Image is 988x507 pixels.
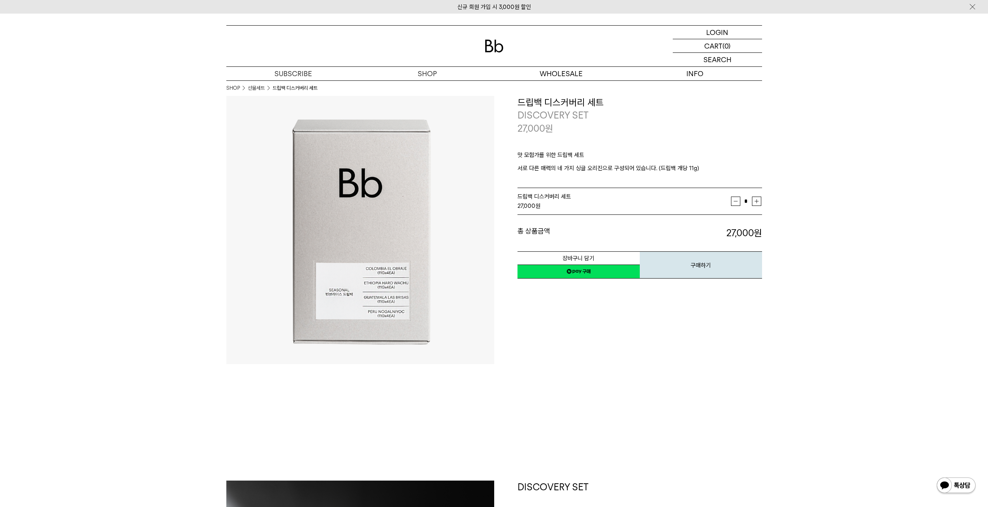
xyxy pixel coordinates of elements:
p: 27,000 [517,122,553,135]
span: 원 [545,123,553,134]
p: CART [704,39,722,52]
p: DISCOVERY SET [517,109,762,122]
dt: 총 상품금액 [517,226,640,240]
li: 드립백 디스커버리 세트 [273,84,318,92]
button: 증가 [752,197,761,206]
p: LOGIN [706,26,728,39]
a: 신규 회원 가입 시 3,000원 할인 [457,3,531,10]
div: 원 [517,201,731,211]
button: 감소 [731,197,740,206]
b: 원 [754,227,762,239]
a: LOGIN [673,26,762,39]
img: 카카오톡 채널 1:1 채팅 버튼 [936,477,976,495]
p: 맛 모험가를 위한 드립백 세트 [517,150,762,164]
img: 드립백 디스커버리 세트 [226,96,494,364]
p: INFO [628,67,762,80]
button: 구매하기 [640,251,762,279]
p: SEARCH [703,53,731,66]
p: (0) [722,39,731,52]
img: 로고 [485,40,504,52]
button: 장바구니 담기 [517,251,640,265]
strong: 27,000 [517,202,535,209]
span: 드립백 디스커버리 세트 [517,193,571,200]
a: SHOP [360,67,494,80]
p: 서로 다른 매력의 네 가지 싱글 오리진으로 구성되어 있습니다. (드립백 개당 11g) [517,164,762,173]
a: SHOP [226,84,240,92]
a: 새창 [517,265,640,279]
p: WHOLESALE [494,67,628,80]
a: SUBSCRIBE [226,67,360,80]
strong: 27,000 [726,227,762,239]
a: CART (0) [673,39,762,53]
h3: 드립백 디스커버리 세트 [517,96,762,109]
a: 선물세트 [248,84,265,92]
